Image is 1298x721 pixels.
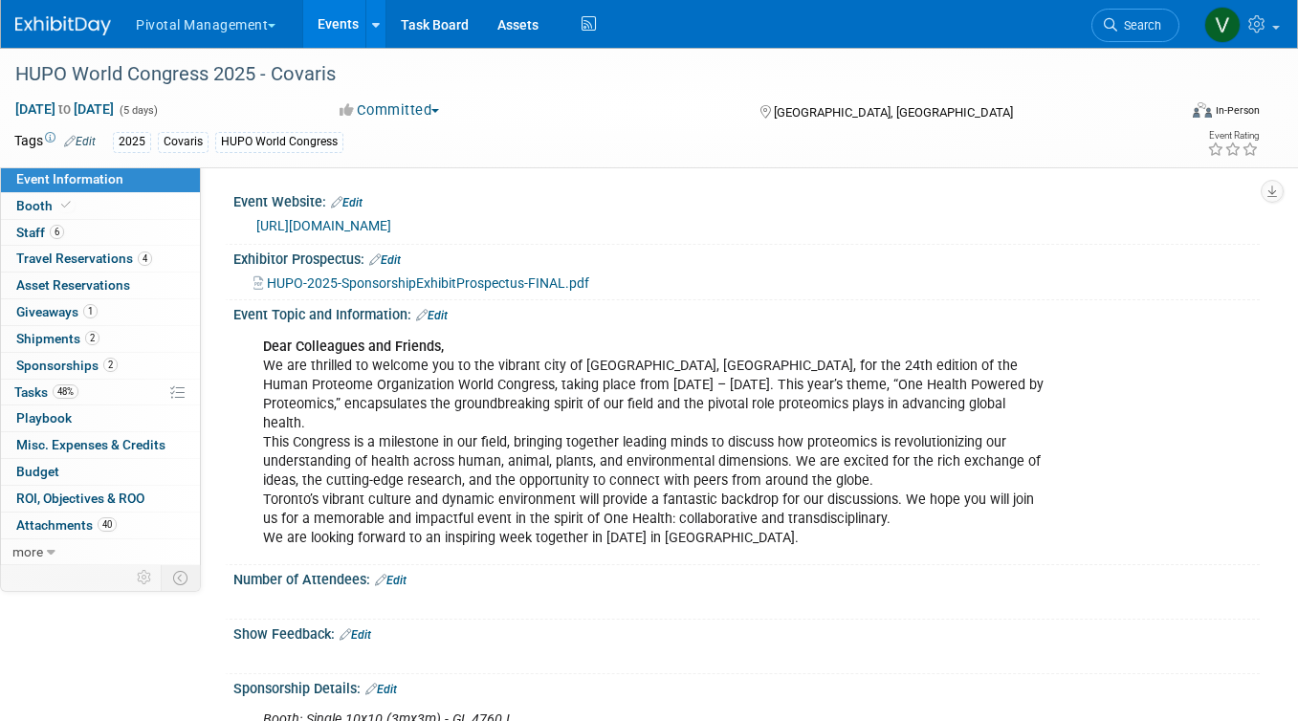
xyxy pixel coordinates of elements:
div: Covaris [158,132,209,152]
button: Committed [333,100,447,120]
a: Edit [369,253,401,267]
td: Toggle Event Tabs [162,565,201,590]
a: Budget [1,459,200,485]
span: Giveaways [16,304,98,319]
a: Event Information [1,166,200,192]
span: 2 [85,331,99,345]
span: Search [1117,18,1161,33]
a: Edit [416,309,448,322]
div: We are thrilled to welcome you to the vibrant city of [GEOGRAPHIC_DATA], [GEOGRAPHIC_DATA], for t... [250,328,1060,558]
span: Travel Reservations [16,251,152,266]
b: Dear Colleagues and Friends, [263,339,444,355]
span: 6 [50,225,64,239]
span: HUPO-2025-SponsorshipExhibitProspectus-FINAL.pdf [267,275,589,291]
span: Tasks [14,384,78,400]
a: Edit [365,683,397,696]
div: Event Website: [233,187,1260,212]
a: ROI, Objectives & ROO [1,486,200,512]
span: (5 days) [118,104,158,117]
span: 40 [98,517,117,532]
a: Playbook [1,405,200,431]
a: [URL][DOMAIN_NAME] [256,218,391,233]
a: Booth [1,193,200,219]
div: HUPO World Congress [215,132,343,152]
span: Playbook [16,410,72,426]
a: Edit [375,574,407,587]
a: more [1,539,200,565]
div: Event Rating [1207,131,1259,141]
span: ROI, Objectives & ROO [16,491,144,506]
span: Booth [16,198,75,213]
span: 2 [103,358,118,372]
img: ExhibitDay [15,16,111,35]
a: Attachments40 [1,513,200,538]
a: Staff6 [1,220,200,246]
div: Show Feedback: [233,620,1260,645]
img: Format-Inperson.png [1193,102,1212,118]
span: Budget [16,464,59,479]
span: Sponsorships [16,358,118,373]
a: Edit [64,135,96,148]
span: 48% [53,384,78,399]
span: Misc. Expenses & Credits [16,437,165,452]
a: HUPO-2025-SponsorshipExhibitProspectus-FINAL.pdf [253,275,589,291]
a: Search [1091,9,1179,42]
a: Edit [331,196,363,209]
div: Sponsorship Details: [233,674,1260,699]
div: HUPO World Congress 2025 - Covaris [9,57,1154,92]
span: to [55,101,74,117]
a: Giveaways1 [1,299,200,325]
div: Event Format [1076,99,1260,128]
div: Number of Attendees: [233,565,1260,590]
span: Asset Reservations [16,277,130,293]
td: Personalize Event Tab Strip [128,565,162,590]
span: Staff [16,225,64,240]
a: Shipments2 [1,326,200,352]
a: Sponsorships2 [1,353,200,379]
div: Event Topic and Information: [233,300,1260,325]
img: Valerie Weld [1204,7,1241,43]
span: 4 [138,251,152,266]
span: 1 [83,304,98,318]
div: 2025 [113,132,151,152]
a: Edit [340,628,371,642]
i: Booth reservation complete [61,200,71,210]
div: In-Person [1215,103,1260,118]
div: Exhibitor Prospectus: [233,245,1260,270]
span: Attachments [16,517,117,533]
span: [GEOGRAPHIC_DATA], [GEOGRAPHIC_DATA] [774,105,1013,120]
td: Tags [14,131,96,153]
span: Shipments [16,331,99,346]
span: Event Information [16,171,123,186]
span: [DATE] [DATE] [14,100,115,118]
a: Tasks48% [1,380,200,405]
span: more [12,544,43,559]
a: Misc. Expenses & Credits [1,432,200,458]
a: Travel Reservations4 [1,246,200,272]
a: Asset Reservations [1,273,200,298]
